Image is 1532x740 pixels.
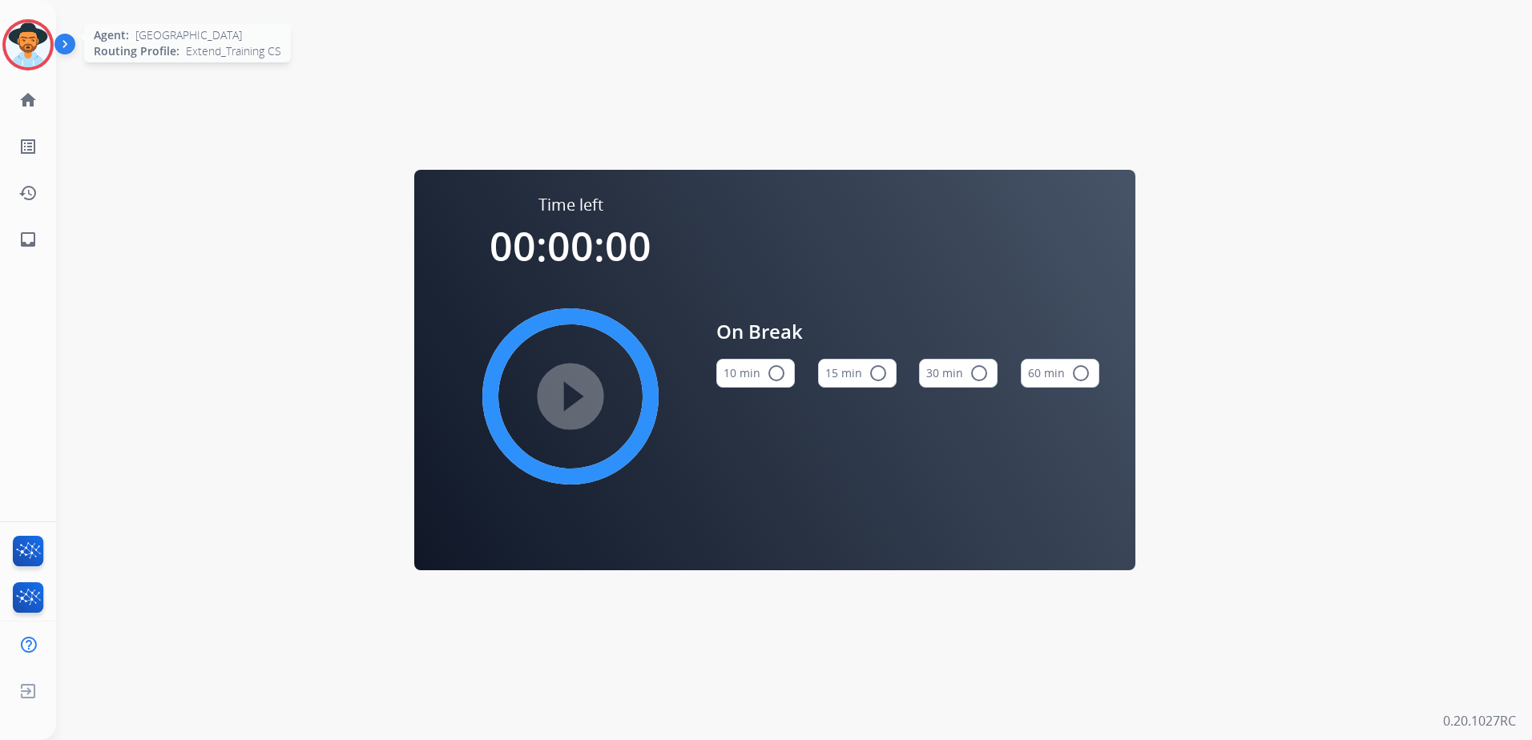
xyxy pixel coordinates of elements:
button: 30 min [919,359,998,388]
span: 00:00:00 [490,219,651,273]
mat-icon: home [18,90,38,110]
button: 15 min [818,359,897,388]
span: [GEOGRAPHIC_DATA] [135,27,242,43]
mat-icon: radio_button_unchecked [970,364,989,383]
span: Extend_Training CS [186,43,281,59]
mat-icon: inbox [18,230,38,249]
mat-icon: radio_button_unchecked [767,364,786,383]
button: 10 min [716,359,795,388]
button: 60 min [1021,359,1099,388]
img: avatar [6,22,50,67]
p: 0.20.1027RC [1443,711,1516,730]
mat-icon: radio_button_unchecked [869,364,888,383]
mat-icon: history [18,183,38,203]
span: Routing Profile: [94,43,179,59]
mat-icon: list_alt [18,137,38,156]
span: Time left [538,194,603,216]
span: Agent: [94,27,129,43]
mat-icon: radio_button_unchecked [1071,364,1091,383]
span: On Break [716,317,1099,346]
